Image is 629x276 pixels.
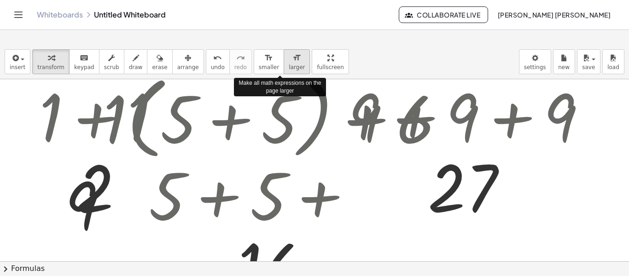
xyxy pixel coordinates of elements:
span: keypad [74,64,94,70]
button: insert [5,49,30,74]
button: undoundo [206,49,230,74]
span: scrub [104,64,119,70]
i: redo [236,53,245,64]
span: [PERSON_NAME] [PERSON_NAME] [497,11,611,19]
span: load [607,64,619,70]
a: Whiteboards [37,10,83,19]
button: [PERSON_NAME] [PERSON_NAME] [490,6,618,23]
button: format_sizelarger [284,49,310,74]
span: smaller [259,64,279,70]
button: erase [147,49,172,74]
button: draw [124,49,148,74]
button: Toggle navigation [11,7,26,22]
span: arrange [177,64,199,70]
button: arrange [172,49,204,74]
i: format_size [264,53,273,64]
span: settings [524,64,546,70]
button: format_sizesmaller [254,49,284,74]
i: undo [213,53,222,64]
i: format_size [292,53,301,64]
i: keyboard [80,53,88,64]
button: fullscreen [312,49,349,74]
button: transform [32,49,70,74]
button: scrub [99,49,124,74]
span: draw [129,64,143,70]
button: new [553,49,575,74]
button: save [577,49,600,74]
span: insert [10,64,25,70]
button: Collaborate Live [399,6,488,23]
span: larger [289,64,305,70]
div: Make all math expressions on the page larger [234,78,326,96]
span: erase [152,64,167,70]
button: settings [519,49,551,74]
span: undo [211,64,225,70]
button: redoredo [229,49,252,74]
span: save [582,64,595,70]
button: load [602,49,624,74]
span: fullscreen [317,64,344,70]
span: transform [37,64,64,70]
span: new [558,64,570,70]
span: redo [234,64,247,70]
button: keyboardkeypad [69,49,99,74]
span: Collaborate Live [407,11,480,19]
